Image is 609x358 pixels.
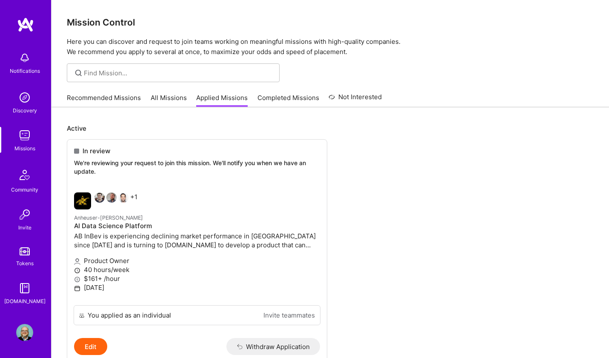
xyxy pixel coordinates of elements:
img: Anheuser-Busch company logo [74,192,91,209]
p: We're reviewing your request to join this mission. We'll notify you when we have an update. [74,159,320,175]
img: Rob Shapiro [118,192,129,203]
img: Invite [16,206,33,223]
h3: Mission Control [67,17,594,28]
a: All Missions [151,93,187,107]
a: Anheuser-Busch company logoEduardo LuttnerTheodore Van RooyRob Shapiro+1Anheuser-[PERSON_NAME]AI ... [67,186,327,305]
button: Edit [74,338,107,355]
div: You applied as an individual [88,311,171,320]
div: Notifications [10,66,40,75]
a: Not Interested [329,92,382,107]
p: Here you can discover and request to join teams working on meaningful missions with high-quality ... [67,37,594,57]
p: AB InBev is experiencing declining market performance in [GEOGRAPHIC_DATA] since [DATE] and is tu... [74,232,320,249]
a: User Avatar [14,324,35,341]
i: icon SearchGrey [74,68,83,78]
p: Active [67,124,594,133]
div: Discovery [13,106,37,115]
div: Missions [14,144,35,153]
img: guide book [16,280,33,297]
img: tokens [20,247,30,255]
img: Community [14,165,35,185]
div: Tokens [16,259,34,268]
p: Product Owner [74,256,320,265]
div: [DOMAIN_NAME] [4,297,46,306]
div: +1 [74,192,137,209]
i: icon Applicant [74,258,80,265]
button: Withdraw Application [226,338,320,355]
img: User Avatar [16,324,33,341]
i: icon MoneyGray [74,276,80,283]
img: discovery [16,89,33,106]
h4: AI Data Science Platform [74,222,320,230]
a: Applied Missions [196,93,248,107]
i: icon Clock [74,267,80,274]
a: Recommended Missions [67,93,141,107]
small: Anheuser-[PERSON_NAME] [74,215,143,221]
img: bell [16,49,33,66]
div: Community [11,185,38,194]
span: In review [83,146,110,155]
p: $161+ /hour [74,274,320,283]
img: logo [17,17,34,32]
a: Invite teammates [263,311,315,320]
p: [DATE] [74,283,320,292]
img: Theodore Van Rooy [106,192,117,203]
a: Completed Missions [257,93,319,107]
p: 40 hours/week [74,265,320,274]
i: icon Calendar [74,285,80,292]
img: teamwork [16,127,33,144]
img: Eduardo Luttner [94,192,105,203]
div: Invite [18,223,31,232]
input: Find Mission... [84,69,273,77]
